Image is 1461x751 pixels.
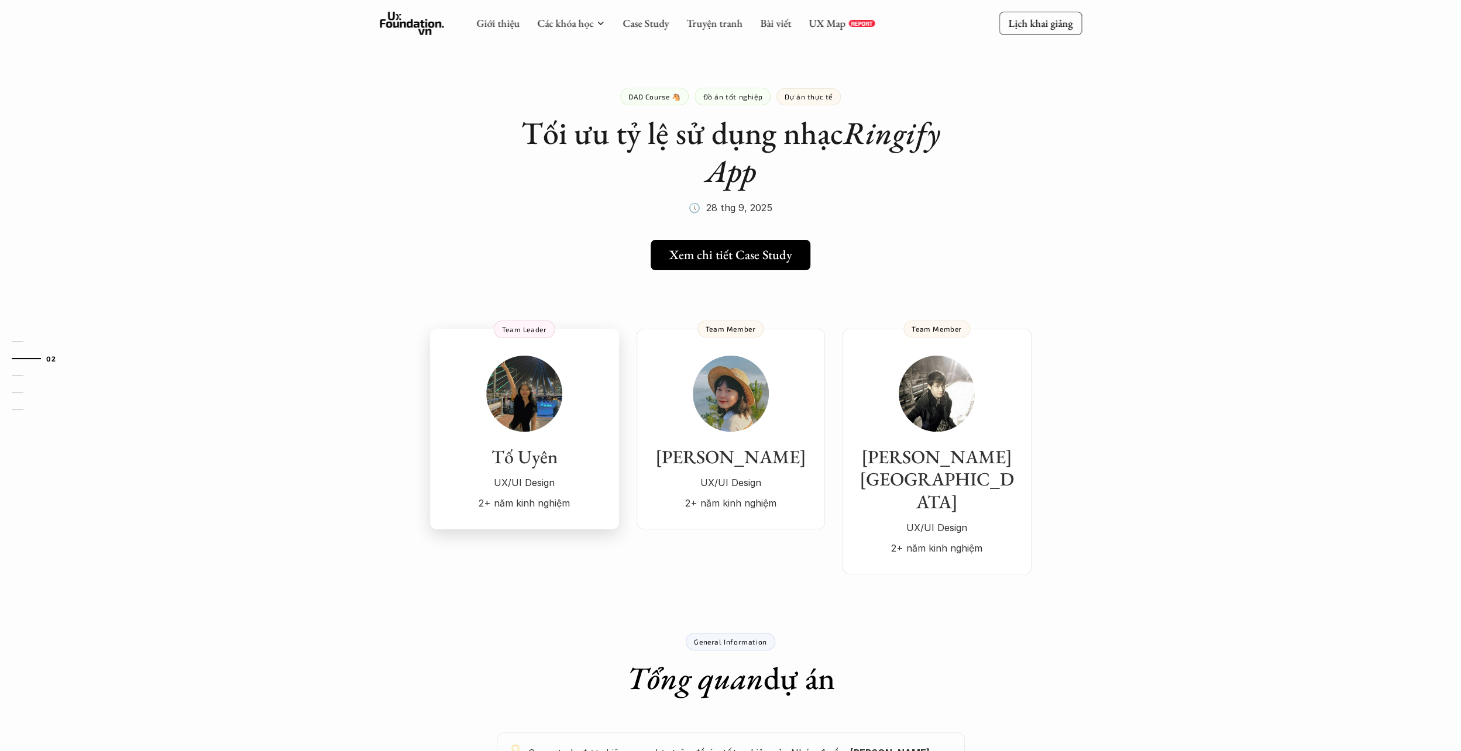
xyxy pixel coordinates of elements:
a: Giới thiệu [476,16,520,30]
p: Team Member [706,325,756,333]
p: UX/UI Design [854,519,1020,536]
p: UX/UI Design [442,474,607,491]
h1: Tối ưu tỷ lệ sử dụng nhạc [497,114,965,190]
a: UX Map [809,16,845,30]
p: 2+ năm kinh nghiệm [442,494,607,512]
a: 02 [12,352,67,366]
p: Team Leader [502,325,547,333]
p: General Information [694,638,766,646]
p: UX/UI Design [648,474,813,491]
a: Bài viết [760,16,791,30]
h3: Tố Uyên [442,446,607,468]
h1: dự án [627,659,835,697]
a: [PERSON_NAME][GEOGRAPHIC_DATA]UX/UI Design2+ năm kinh nghiệmTeam Member [843,329,1032,574]
h5: Xem chi tiết Case Study [669,247,792,263]
a: Lịch khai giảng [999,12,1082,35]
a: Truyện tranh [686,16,742,30]
strong: 02 [46,354,56,363]
a: Tố UyênUX/UI Design2+ năm kinh nghiệmTeam Leader [430,329,619,529]
a: REPORT [848,20,875,27]
p: REPORT [851,20,872,27]
em: Ringify App [706,112,947,191]
a: Case Study [623,16,669,30]
p: Lịch khai giảng [1008,16,1072,30]
p: DAD Course 🐴 [628,92,680,101]
em: Tổng quan [627,657,764,698]
a: Các khóa học [537,16,593,30]
p: Dự án thực tế [785,92,833,101]
p: 2+ năm kinh nghiệm [854,539,1020,557]
p: Đồ án tốt nghiệp [703,92,762,101]
p: 2+ năm kinh nghiệm [648,494,813,512]
h3: [PERSON_NAME] [648,446,813,468]
p: 🕔 28 thg 9, 2025 [689,199,772,216]
p: Team Member [912,325,962,333]
a: Xem chi tiết Case Study [651,240,810,270]
h3: [PERSON_NAME][GEOGRAPHIC_DATA] [854,446,1020,513]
